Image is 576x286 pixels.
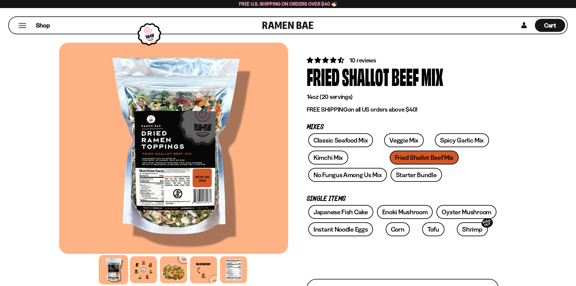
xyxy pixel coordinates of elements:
a: Corn [386,222,410,236]
div: Mix [421,65,443,88]
a: Starter Bundle [391,168,442,182]
a: Japanese Fish Cake [308,205,373,219]
span: 4.60 stars [307,56,345,64]
div: Cart [535,17,565,34]
span: Cart [544,22,556,29]
div: Fried [307,65,340,88]
p: Single Items [307,196,499,202]
strong: FREE SHIPPING [307,106,348,113]
a: ShrimpSOLD OUT [457,222,487,236]
p: on all US orders above $40! [307,106,499,113]
a: Enoki Mushroom [377,205,433,219]
p: Mixes [307,124,499,130]
span: Shop [36,21,50,30]
div: SOLD OUT [480,217,494,229]
p: 14oz (20 servings) [307,93,499,101]
a: Veggie Mix [384,133,424,147]
a: Tofu [422,222,444,236]
a: Spicy Garlic Mix [435,133,489,147]
a: Kimchi Mix [308,151,348,164]
span: 10 reviews [349,57,376,64]
a: Instant Noodle Eggs [308,222,373,236]
a: Shop [36,19,50,32]
a: No Fungus Among Us Mix [308,168,387,182]
div: Beef [392,65,419,88]
a: Oyster Mushroom [436,205,496,219]
span: Free U.S. Shipping on Orders over $40 🍜 [239,1,337,7]
div: Shallot [342,65,389,88]
a: Classic Seafood Mix [308,133,373,147]
button: Mobile Menu Trigger [18,23,27,28]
